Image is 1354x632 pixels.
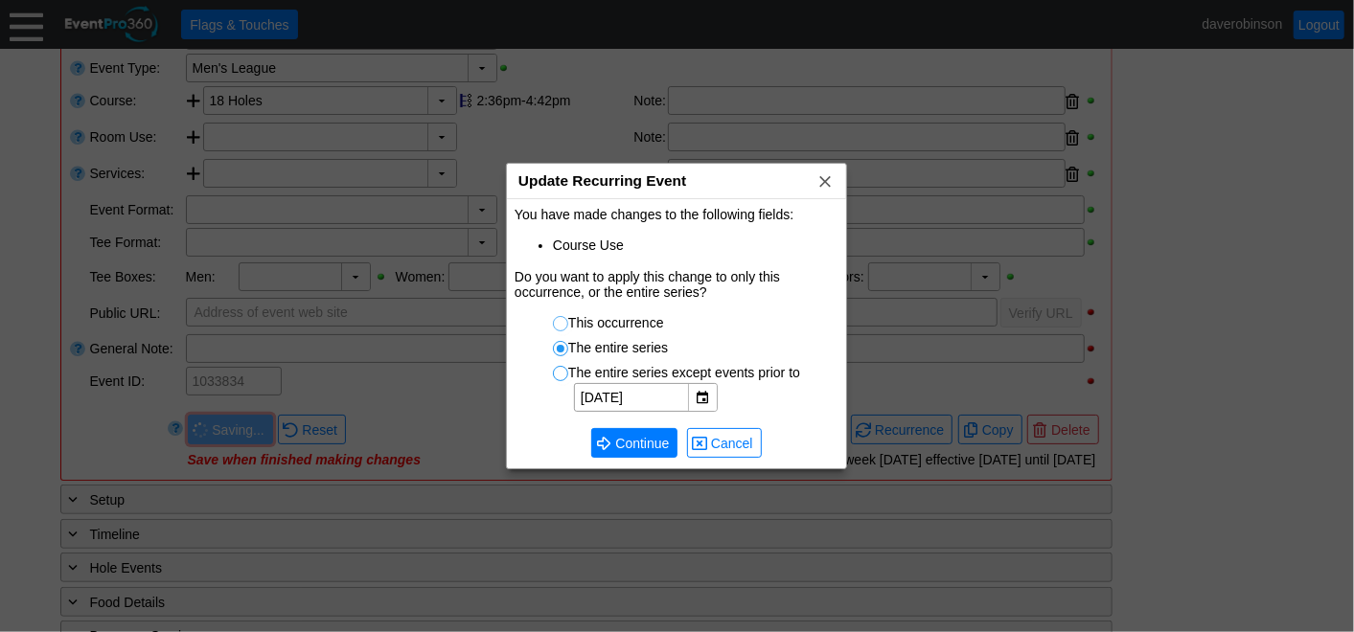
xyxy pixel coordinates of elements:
[611,434,673,453] span: Continue
[692,433,757,453] span: Cancel
[554,317,573,336] input: This occurrence
[596,433,673,453] span: Continue
[515,207,838,300] span: You have made changes to the following fields: Do you want to apply this change to only this occu...
[553,315,664,330] label: This occurrence
[553,365,800,380] label: The entire series except events prior to
[554,367,573,386] input: The entire series except events prior to
[707,434,757,453] span: Cancel
[553,236,838,256] li: Course Use
[518,172,686,189] span: Update Recurring Event
[554,342,573,361] input: The entire series
[553,340,668,355] label: The entire series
